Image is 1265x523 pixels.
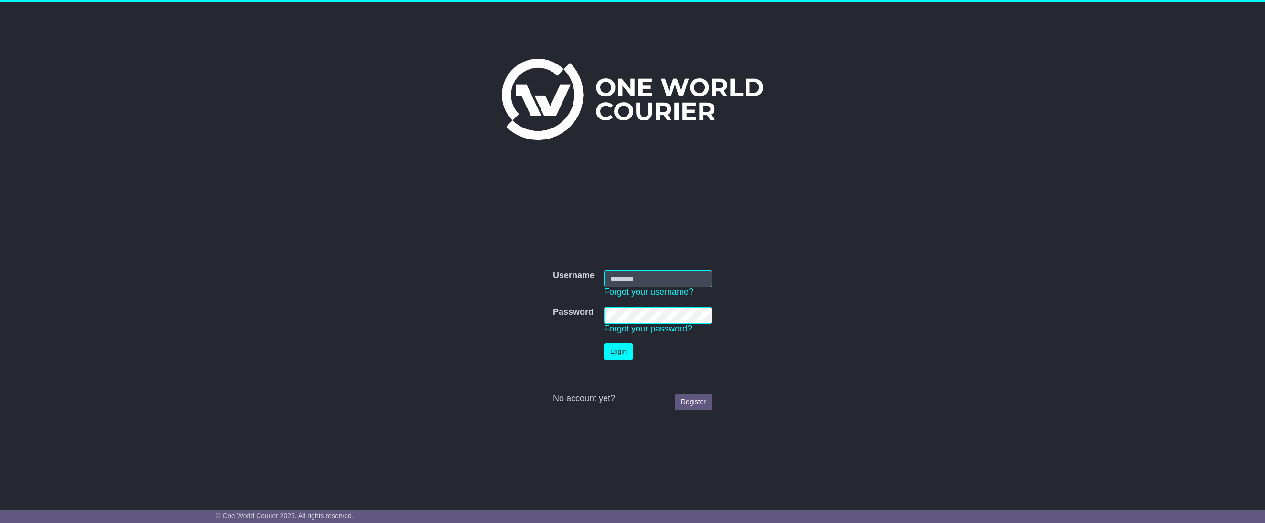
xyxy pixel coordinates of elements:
[604,343,633,360] button: Login
[553,270,595,281] label: Username
[502,59,763,140] img: One World
[675,394,712,410] a: Register
[553,394,712,404] div: No account yet?
[604,324,692,333] a: Forgot your password?
[553,307,594,318] label: Password
[216,512,354,520] span: © One World Courier 2025. All rights reserved.
[604,287,693,297] a: Forgot your username?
